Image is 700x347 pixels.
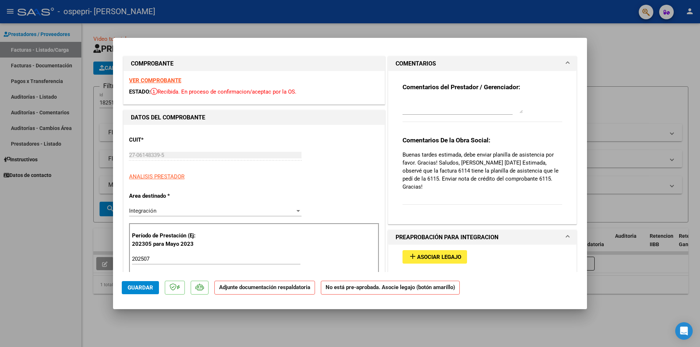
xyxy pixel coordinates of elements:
strong: Comentarios De la Obra Social: [402,137,490,144]
p: Buenas tardes estimada, debe enviar planilla de asistencia por favor. Gracias! Saludos, [PERSON_N... [402,151,562,191]
span: Recibida. En proceso de confirmacion/aceptac por la OS. [151,88,296,95]
a: VER COMPROBANTE [129,77,181,84]
span: Integración [129,208,156,214]
span: ANALISIS PRESTADOR [129,173,184,180]
p: Período de Prestación (Ej: 202305 para Mayo 2023 [132,232,205,248]
span: Asociar Legajo [417,254,461,260]
div: PREAPROBACIÓN PARA INTEGRACION [388,245,576,275]
mat-expansion-panel-header: COMENTARIOS [388,56,576,71]
p: CUIT [129,136,204,144]
strong: COMPROBANTE [131,60,174,67]
h1: PREAPROBACIÓN PARA INTEGRACION [396,233,498,242]
span: ESTADO: [129,88,151,95]
button: Guardar [122,281,159,294]
mat-icon: add [408,252,417,261]
strong: Adjunte documentación respaldatoria [219,284,310,291]
div: COMENTARIOS [388,71,576,224]
button: Asociar Legajo [402,250,467,264]
mat-expansion-panel-header: PREAPROBACIÓN PARA INTEGRACION [388,230,576,245]
div: Open Intercom Messenger [675,322,693,340]
strong: Comentarios del Prestador / Gerenciador: [402,83,520,91]
span: Guardar [128,284,153,291]
strong: DATOS DEL COMPROBANTE [131,114,205,121]
p: Area destinado * [129,192,204,200]
strong: No está pre-aprobada. Asocie legajo (botón amarillo) [321,281,460,295]
h1: COMENTARIOS [396,59,436,68]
